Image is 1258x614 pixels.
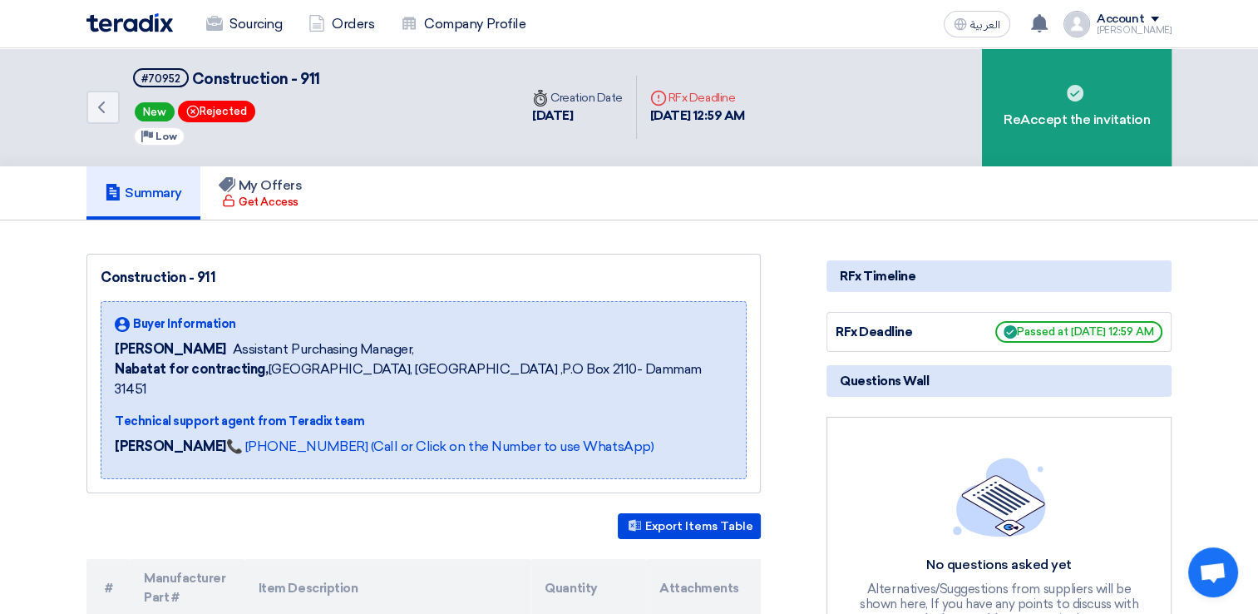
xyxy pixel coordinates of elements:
[115,339,226,359] span: [PERSON_NAME]
[115,359,733,399] span: [GEOGRAPHIC_DATA], [GEOGRAPHIC_DATA] ,P.O Box 2110- Dammam 31451
[115,361,268,377] b: Nabatat for contracting,
[532,89,623,106] div: Creation Date
[86,13,173,32] img: Teradix logo
[141,73,180,84] div: #70952
[836,323,960,342] div: RFx Deadline
[1097,26,1172,35] div: [PERSON_NAME]
[858,557,1141,574] div: No questions asked yet
[178,101,255,122] span: Rejected
[826,260,1172,292] div: RFx Timeline
[200,166,321,220] a: My Offers Get Access
[115,438,226,454] strong: [PERSON_NAME]
[1063,11,1090,37] img: profile_test.png
[193,6,295,42] a: Sourcing
[133,315,236,333] span: Buyer Information
[953,458,1046,536] img: empty_state_list.svg
[970,19,1000,31] span: العربية
[944,11,1010,37] button: العربية
[226,438,654,454] a: 📞 [PHONE_NUMBER] (Call or Click on the Number to use WhatsApp)
[133,68,320,89] h5: Construction - 911
[650,89,745,106] div: RFx Deadline
[618,513,761,539] button: Export Items Table
[295,6,387,42] a: Orders
[105,185,182,201] h5: Summary
[219,177,303,194] h5: My Offers
[1188,547,1238,597] a: Open chat
[1097,12,1144,27] div: Account
[995,321,1162,343] span: Passed at [DATE] 12:59 AM
[192,70,320,88] span: Construction - 911
[982,48,1172,166] div: ReAccept the invitation
[387,6,539,42] a: Company Profile
[532,106,623,126] div: [DATE]
[135,102,175,121] span: New
[115,413,733,430] div: Technical support agent from Teradix team
[101,268,747,288] div: Construction - 911
[222,194,298,210] div: Get Access
[650,106,745,126] div: [DATE] 12:59 AM
[86,166,200,220] a: Summary
[155,131,177,142] span: Low
[840,372,929,390] span: Questions Wall
[233,339,414,359] span: Assistant Purchasing Manager,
